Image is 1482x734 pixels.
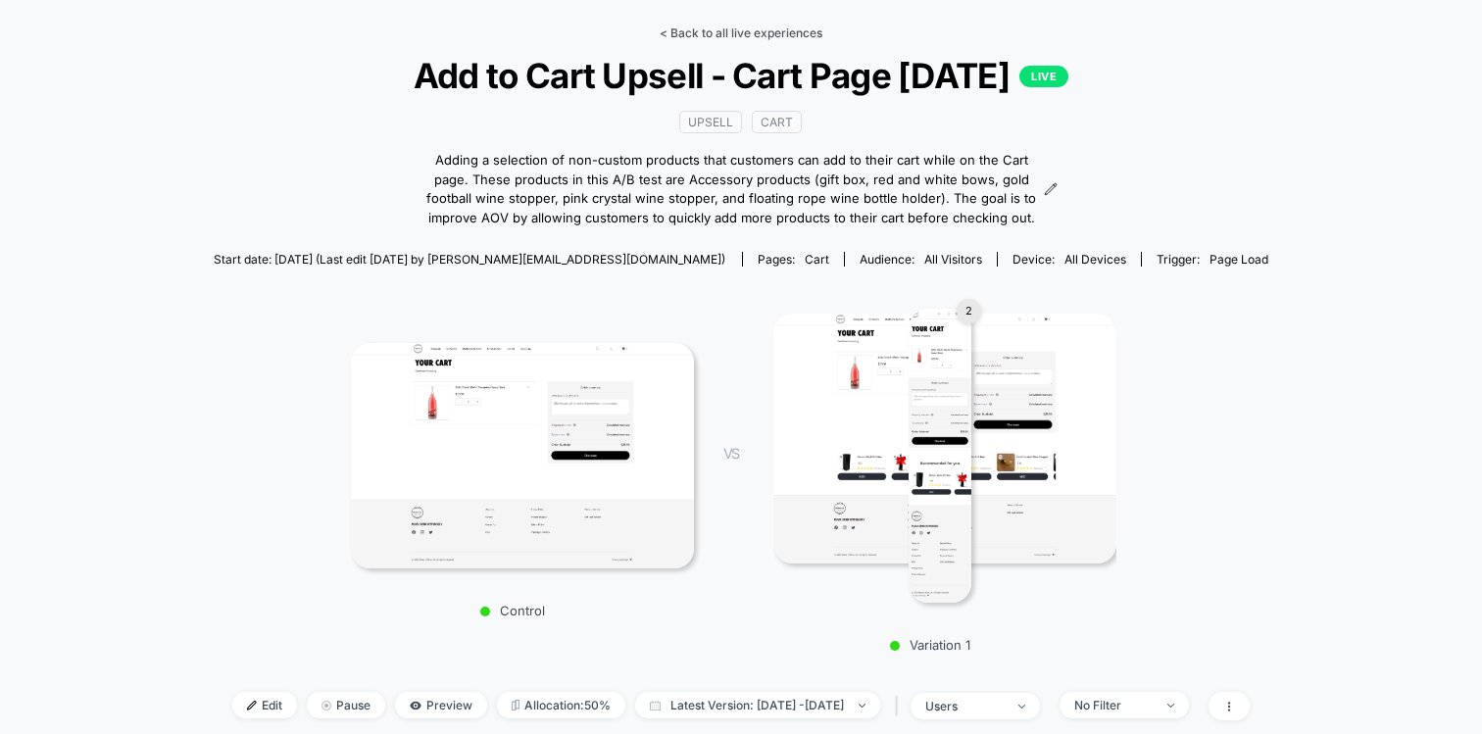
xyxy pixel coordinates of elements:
img: Variation 1 1 [773,314,1116,563]
span: Device: [997,252,1141,267]
img: end [859,704,865,708]
span: Cart [752,111,802,133]
p: Control [341,603,684,618]
div: Pages: [758,252,829,267]
span: Page Load [1210,252,1268,267]
img: edit [247,701,257,710]
a: < Back to all live experiences [660,25,822,40]
img: end [1167,704,1174,708]
img: calendar [650,701,661,710]
span: Add to Cart Upsell - Cart Page [DATE] [267,55,1216,96]
span: Start date: [DATE] (Last edit [DATE] by [PERSON_NAME][EMAIL_ADDRESS][DOMAIN_NAME]) [214,252,725,267]
p: Variation 1 [759,637,1102,653]
span: Pause [307,692,385,718]
img: end [321,701,331,710]
span: cart [805,252,829,267]
div: Trigger: [1157,252,1268,267]
span: | [890,692,911,720]
span: VS [723,445,739,462]
div: users [925,699,1004,713]
span: Adding a selection of non-custom products that customers can add to their cart while on the Cart ... [424,151,1039,227]
span: All Visitors [924,252,982,267]
img: end [1018,705,1025,709]
span: all devices [1064,252,1126,267]
span: Upsell [679,111,742,133]
img: Variation 1 main [909,309,970,603]
img: rebalance [512,700,519,710]
div: Audience: [860,252,982,267]
p: LIVE [1019,66,1068,87]
div: 2 [957,299,981,323]
span: Preview [395,692,487,718]
div: No Filter [1074,698,1153,712]
img: Control main [351,343,694,567]
span: Latest Version: [DATE] - [DATE] [635,692,880,718]
span: Allocation: 50% [497,692,625,718]
span: Edit [232,692,297,718]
